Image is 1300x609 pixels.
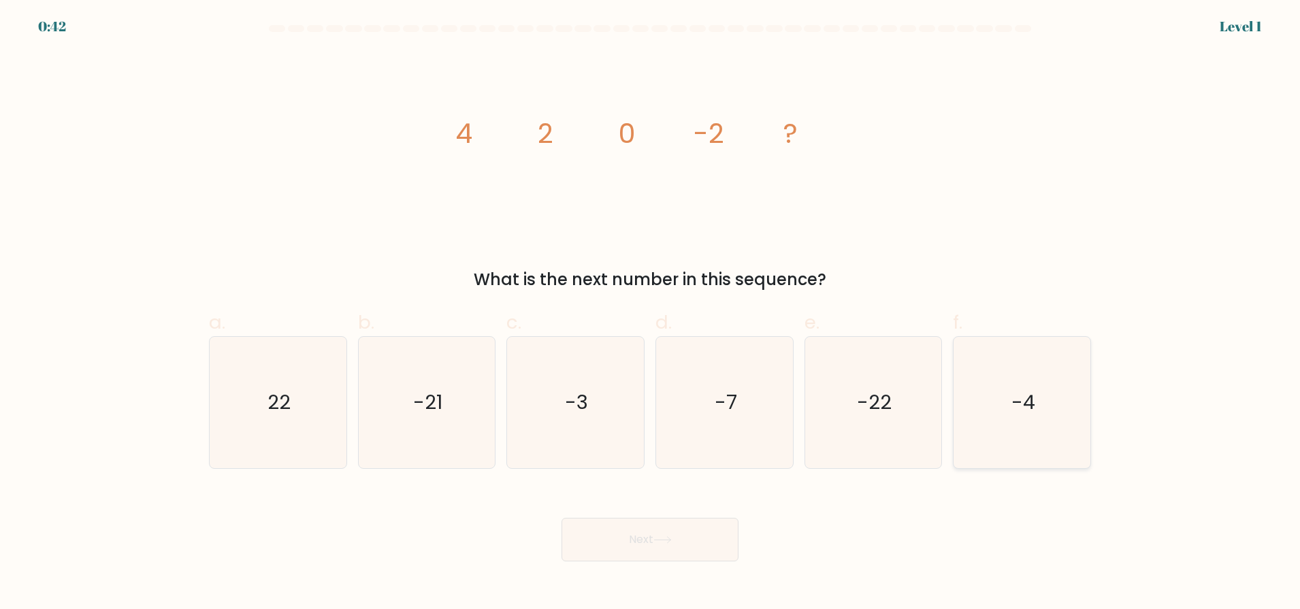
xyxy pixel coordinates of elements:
text: -3 [566,389,589,416]
text: -21 [413,389,442,416]
tspan: 4 [455,114,472,152]
tspan: ? [783,114,798,152]
text: -22 [857,389,892,416]
span: e. [805,309,819,335]
span: d. [655,309,672,335]
text: -7 [715,389,737,416]
span: f. [953,309,962,335]
div: Level 1 [1220,16,1262,37]
text: -4 [1011,389,1035,416]
text: 22 [267,389,291,416]
span: c. [506,309,521,335]
tspan: 0 [619,114,636,152]
button: Next [562,518,738,561]
span: a. [209,309,225,335]
div: What is the next number in this sequence? [217,267,1083,292]
tspan: 2 [538,114,553,152]
span: b. [358,309,374,335]
tspan: -2 [694,114,724,152]
div: 0:42 [38,16,66,37]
